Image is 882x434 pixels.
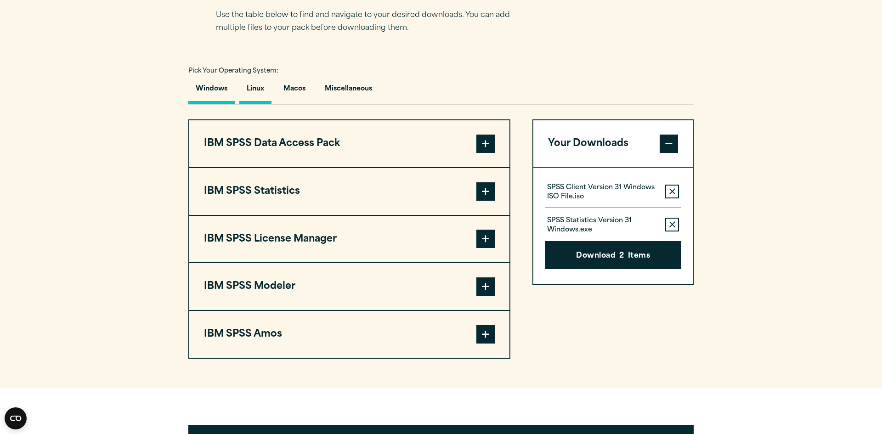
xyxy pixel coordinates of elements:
button: IBM SPSS Statistics [189,168,509,215]
button: Macos [276,78,313,104]
p: Use the table below to find and navigate to your desired downloads. You can add multiple files to... [216,9,524,35]
div: Your Downloads [533,167,693,284]
p: SPSS Statistics Version 31 Windows.exe [547,216,658,235]
button: Your Downloads [533,120,693,167]
span: 2 [619,250,624,262]
button: Open CMP widget [5,407,27,429]
button: IBM SPSS License Manager [189,216,509,263]
button: Linux [239,78,271,104]
button: Download2Items [545,241,681,270]
button: Miscellaneous [317,78,379,104]
button: IBM SPSS Modeler [189,263,509,310]
p: SPSS Client Version 31 Windows ISO File.iso [547,183,658,202]
span: Pick Your Operating System: [188,68,278,74]
button: IBM SPSS Amos [189,311,509,358]
button: Windows [188,78,235,104]
button: IBM SPSS Data Access Pack [189,120,509,167]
